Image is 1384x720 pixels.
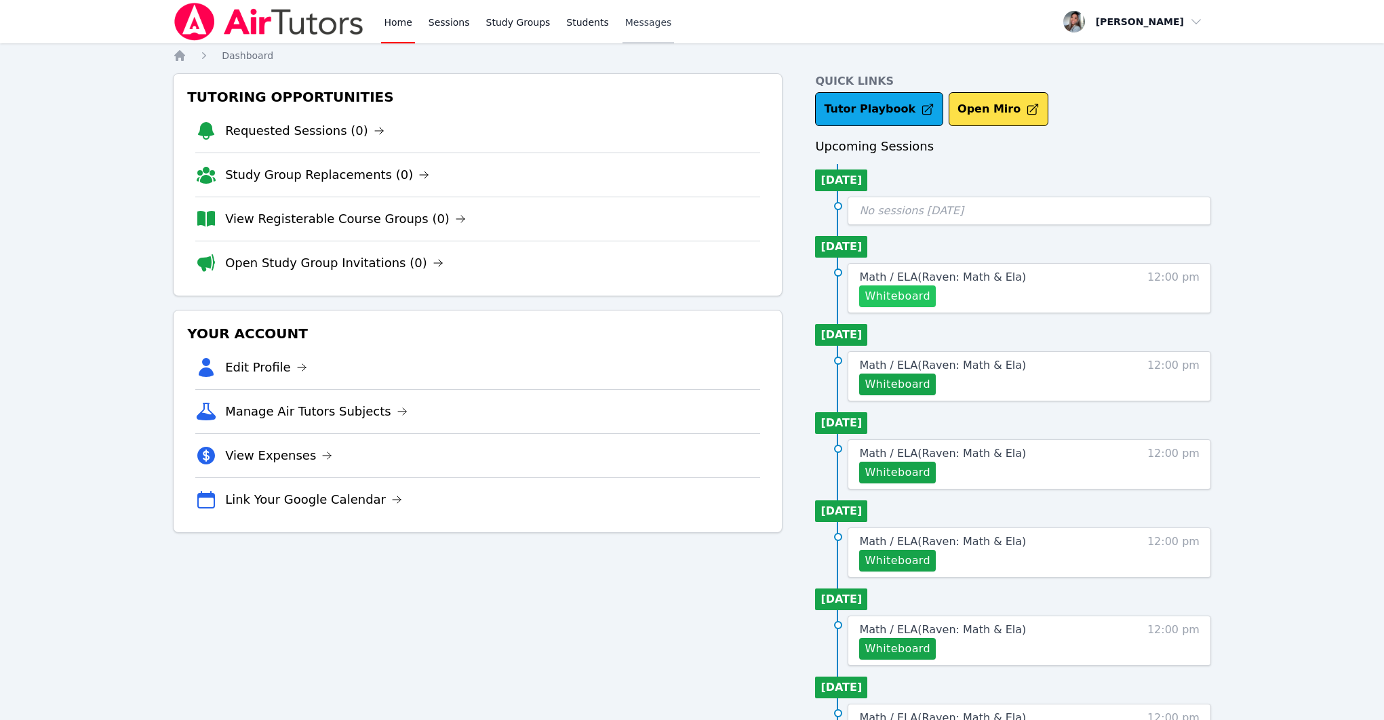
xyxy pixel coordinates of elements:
[815,588,867,610] li: [DATE]
[859,285,936,307] button: Whiteboard
[859,622,1026,638] a: Math / ELA(Raven: Math & Ela)
[225,446,332,465] a: View Expenses
[949,92,1048,126] button: Open Miro
[225,402,408,421] a: Manage Air Tutors Subjects
[859,204,964,217] span: No sessions [DATE]
[1147,269,1200,307] span: 12:00 pm
[859,374,936,395] button: Whiteboard
[815,677,867,698] li: [DATE]
[225,165,429,184] a: Study Group Replacements (0)
[1147,622,1200,660] span: 12:00 pm
[1147,534,1200,572] span: 12:00 pm
[173,49,1211,62] nav: Breadcrumb
[859,550,936,572] button: Whiteboard
[225,121,384,140] a: Requested Sessions (0)
[815,412,867,434] li: [DATE]
[815,324,867,346] li: [DATE]
[859,623,1026,636] span: Math / ELA ( Raven: Math & Ela )
[625,16,672,29] span: Messages
[815,236,867,258] li: [DATE]
[815,169,867,191] li: [DATE]
[225,358,307,377] a: Edit Profile
[859,462,936,483] button: Whiteboard
[815,92,943,126] a: Tutor Playbook
[815,137,1211,156] h3: Upcoming Sessions
[859,447,1026,460] span: Math / ELA ( Raven: Math & Ela )
[225,490,402,509] a: Link Your Google Calendar
[859,534,1026,550] a: Math / ELA(Raven: Math & Ela)
[859,271,1026,283] span: Math / ELA ( Raven: Math & Ela )
[859,359,1026,372] span: Math / ELA ( Raven: Math & Ela )
[859,269,1026,285] a: Math / ELA(Raven: Math & Ela)
[859,535,1026,548] span: Math / ELA ( Raven: Math & Ela )
[1147,445,1200,483] span: 12:00 pm
[1147,357,1200,395] span: 12:00 pm
[225,254,443,273] a: Open Study Group Invitations (0)
[184,321,771,346] h3: Your Account
[859,357,1026,374] a: Math / ELA(Raven: Math & Ela)
[859,638,936,660] button: Whiteboard
[815,73,1211,89] h4: Quick Links
[222,49,273,62] a: Dashboard
[173,3,365,41] img: Air Tutors
[859,445,1026,462] a: Math / ELA(Raven: Math & Ela)
[225,209,466,228] a: View Registerable Course Groups (0)
[815,500,867,522] li: [DATE]
[184,85,771,109] h3: Tutoring Opportunities
[222,50,273,61] span: Dashboard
